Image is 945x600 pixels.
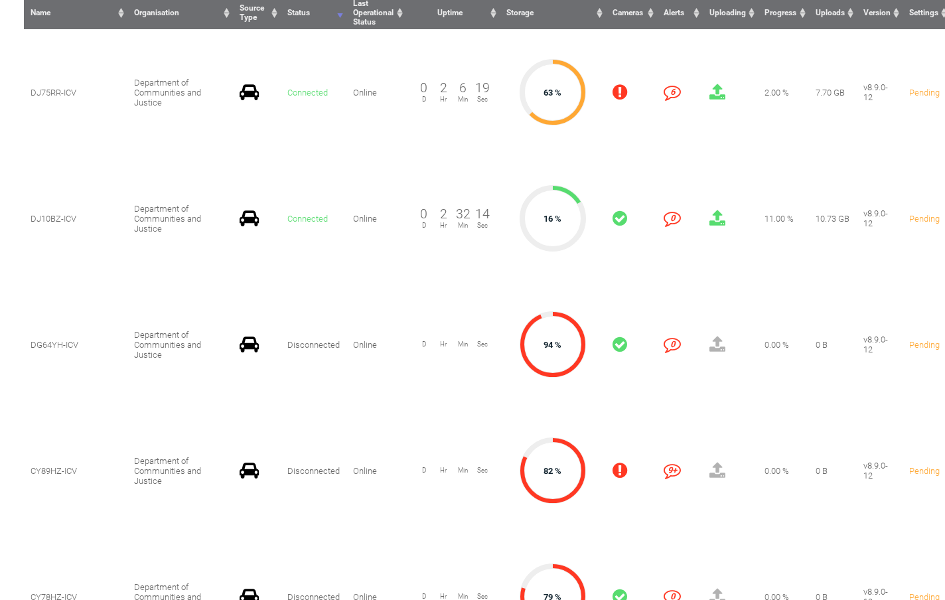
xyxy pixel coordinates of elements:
span: Name [31,8,50,17]
span: Min [453,593,473,600]
td: v8.9.0-12 [857,281,903,408]
span: Pending [909,340,940,350]
i: 0 [664,336,681,353]
span: 11.00 % [764,214,794,224]
span: Storage [506,8,534,17]
span: 0.00 % [764,340,789,350]
span: DG64YH-ICV [31,340,78,350]
span: 14 [475,206,490,222]
span: Sec [473,340,493,348]
span: Connected [287,88,328,98]
span: 19 [475,80,490,96]
span: CY89HZ-ICV [31,466,77,476]
span: Uploading [709,8,746,17]
td: v8.9.0-12 [857,29,903,155]
span: 2 [440,80,447,96]
span: Hr [433,222,453,229]
span: 0 [420,80,427,96]
span: Sec [473,222,493,229]
span: Department of Communities and Justice [134,330,201,360]
span: Disconnected [287,466,340,476]
span: 6 [459,80,467,96]
span: Source Type [240,3,264,22]
span: Organisation [134,8,179,17]
span: Pending [909,466,940,476]
span: Disconnected [287,340,340,350]
span: D [414,340,434,348]
i: 6 [664,84,681,101]
span: 82 % [544,466,561,476]
span: D [414,96,434,103]
span: Uptime [437,8,463,17]
i: 9+ [664,462,681,479]
span: Hr [433,593,453,600]
span: Alerts [664,8,684,17]
span: 2.00 % [764,88,789,98]
span: 94 % [544,340,561,350]
td: 10.73 GB [809,155,857,281]
span: Department of Communities and Justice [134,78,201,108]
td: Online [346,155,406,281]
td: 7.70 GB [809,29,857,155]
span: Pending [909,88,940,98]
span: 0.00 % [764,466,789,476]
span: Pending [909,214,940,224]
span: Hr [433,96,453,103]
span: Hr [433,467,453,474]
span: Connected [287,214,328,224]
span: Version [863,8,891,17]
span: DJ75RR-ICV [31,88,76,98]
span: 16 % [544,214,561,224]
span: Settings [909,8,938,17]
span: 2 [440,206,447,222]
span: Status [287,8,310,17]
span: Min [453,222,473,229]
span: Min [453,467,473,474]
td: Online [346,281,406,408]
td: v8.9.0-12 [857,408,903,534]
span: D [414,222,434,229]
span: Cameras [613,8,643,17]
span: Progress [764,8,796,17]
span: Sec [473,593,493,600]
span: 32 [456,206,471,222]
td: Online [346,408,406,534]
i: 0 [664,210,681,227]
span: D [414,593,434,600]
span: Sec [473,96,493,103]
span: Department of Communities and Justice [134,456,201,486]
span: Min [453,96,473,103]
td: Online [346,29,406,155]
td: 0 B [809,281,857,408]
span: Sec [473,467,493,474]
td: v8.9.0-12 [857,155,903,281]
span: Uploads [816,8,845,17]
span: 63 % [544,88,561,98]
span: 0 [420,206,427,222]
span: DJ10BZ-ICV [31,214,76,224]
span: Hr [433,340,453,348]
span: Min [453,340,473,348]
span: Department of Communities and Justice [134,204,201,234]
td: 0 B [809,408,857,534]
span: D [414,467,434,474]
